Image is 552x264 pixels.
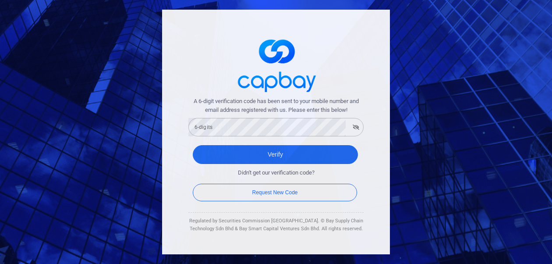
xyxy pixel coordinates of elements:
img: logo [232,32,320,97]
div: Regulated by Securities Commission [GEOGRAPHIC_DATA]. © Bay Supply Chain Technology Sdn Bhd & Bay... [188,217,364,232]
span: Didn't get our verification code? [238,168,315,178]
button: Request New Code [193,184,357,201]
span: A 6-digit verification code has been sent to your mobile number and email address registered with... [188,97,364,115]
button: Verify [193,145,358,164]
